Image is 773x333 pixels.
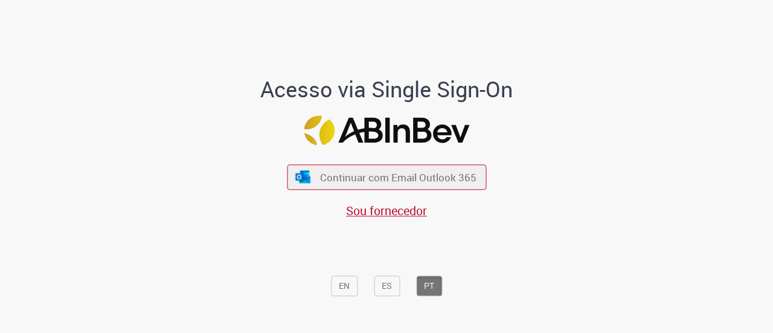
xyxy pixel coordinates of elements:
button: ícone Azure/Microsoft 360 Continuar com Email Outlook 365 [287,165,486,190]
img: ícone Azure/Microsoft 360 [295,170,312,183]
h1: Acesso via Single Sign-On [219,77,554,102]
button: ES [374,276,400,296]
span: Continuar com Email Outlook 365 [320,170,476,184]
button: PT [416,276,442,296]
img: Logo ABInBev [304,115,469,145]
a: Sou fornecedor [346,202,427,219]
button: EN [331,276,358,296]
